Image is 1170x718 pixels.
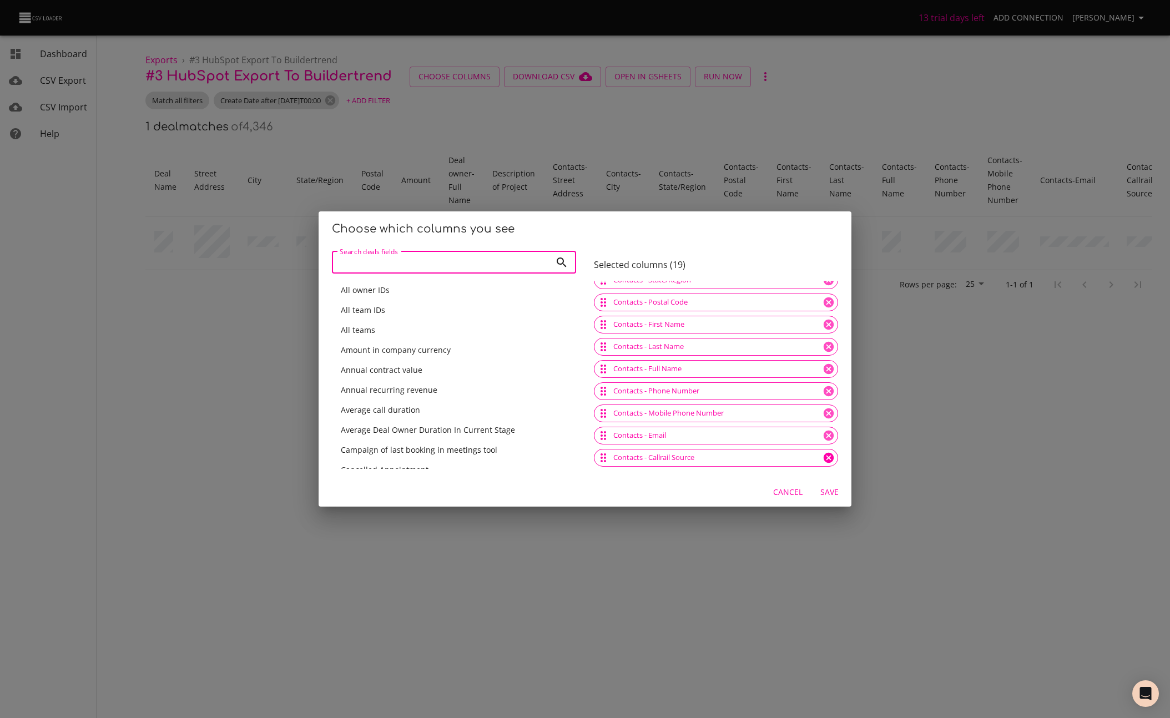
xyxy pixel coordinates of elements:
div: Average call duration [332,400,576,420]
span: Contacts - Callrail Source [607,452,701,463]
span: Annual contract value [341,365,422,375]
span: All teams [341,325,375,335]
h6: Selected columns ( 19 ) [594,260,838,270]
span: Contacts - Last Name [607,341,690,352]
div: Contacts - Callrail Source [594,449,838,467]
span: All team IDs [341,305,385,315]
span: Contacts - Email [607,430,673,441]
div: Campaign of last booking in meetings tool [332,440,576,460]
div: All teams [332,320,576,340]
span: Save [816,486,843,499]
span: Contacts - Mobile Phone Number [607,408,730,418]
span: Campaign of last booking in meetings tool [341,444,497,455]
h2: Choose which columns you see [332,220,838,238]
span: All owner IDs [341,285,390,295]
span: Amount in company currency [341,345,451,355]
div: Annual recurring revenue [332,380,576,400]
div: Contacts - First Name [594,316,838,333]
div: Contacts - Mobile Phone Number [594,404,838,422]
span: Cancel [773,486,803,499]
div: Cancelled Appointment [332,460,576,480]
div: Contacts - Email [594,427,838,444]
span: Contacts - Full Name [607,363,688,374]
span: Contacts - Phone Number [607,386,706,396]
div: All owner IDs [332,280,576,300]
div: Contacts - Postal Code [594,294,838,311]
button: Save [811,482,847,503]
div: Amount in company currency [332,340,576,360]
div: Contacts - Last Name [594,338,838,356]
div: Open Intercom Messenger [1132,680,1159,707]
div: All team IDs [332,300,576,320]
button: Cancel [769,482,807,503]
span: Average Deal Owner Duration In Current Stage [341,424,515,435]
div: Contacts - Full Name [594,360,838,378]
span: Cancelled Appointment [341,464,428,475]
div: Contacts - Phone Number [594,382,838,400]
div: Average Deal Owner Duration In Current Stage [332,420,576,440]
span: Contacts - First Name [607,319,691,330]
span: Contacts - Postal Code [607,297,694,307]
div: Annual contract value [332,360,576,380]
span: Average call duration [341,404,420,415]
span: Annual recurring revenue [341,385,437,395]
